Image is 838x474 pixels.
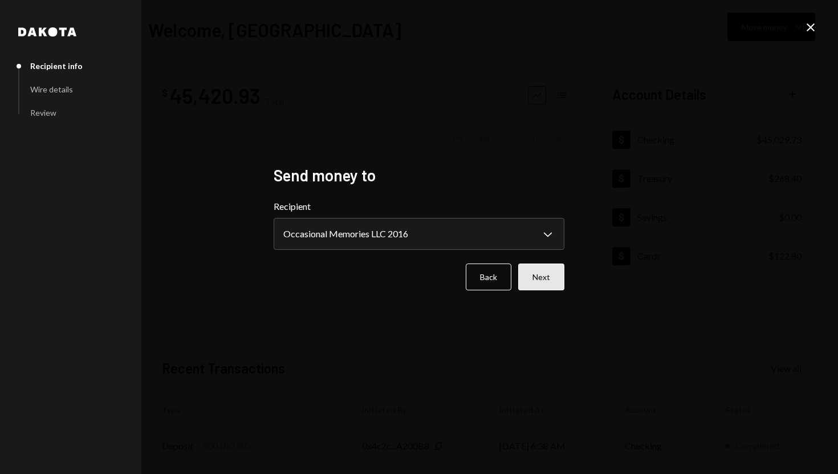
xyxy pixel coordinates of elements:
[274,164,564,187] h2: Send money to
[466,264,511,290] button: Back
[274,218,564,250] button: Recipient
[30,108,56,118] div: Review
[30,84,73,94] div: Wire details
[518,264,564,290] button: Next
[30,61,83,71] div: Recipient info
[274,200,564,213] label: Recipient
